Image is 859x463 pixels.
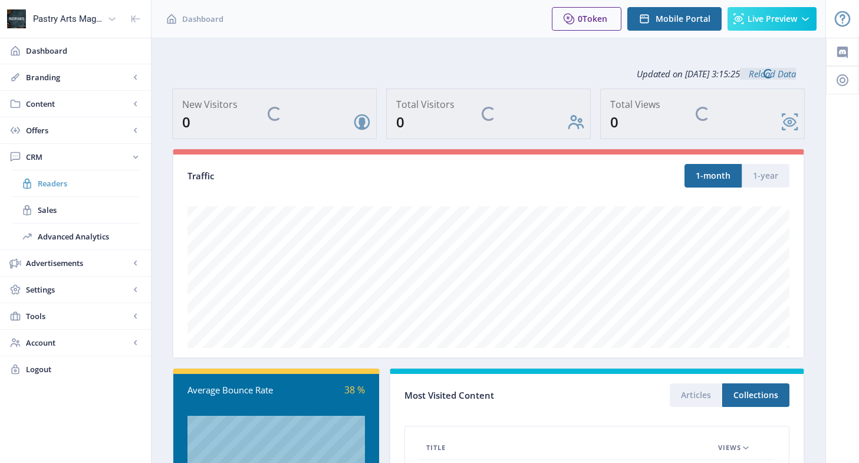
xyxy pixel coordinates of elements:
span: Readers [38,178,139,189]
div: Pastry Arts Magazine [33,6,103,32]
a: Advanced Analytics [12,224,139,249]
span: Live Preview [748,14,797,24]
button: Articles [670,383,722,407]
a: Readers [12,170,139,196]
span: Settings [26,284,130,295]
span: Title [426,441,446,455]
span: Offers [26,124,130,136]
a: Sales [12,197,139,223]
button: 1-month [684,164,742,188]
img: properties.app_icon.png [7,9,26,28]
span: Content [26,98,130,110]
button: Collections [722,383,789,407]
span: Advertisements [26,257,130,269]
span: Account [26,337,130,349]
span: Mobile Portal [656,14,710,24]
div: Updated on [DATE] 3:15:25 [172,59,805,88]
span: Views [718,441,741,455]
span: 38 % [344,383,365,396]
button: 1-year [742,164,789,188]
div: Most Visited Content [404,386,597,405]
div: Average Bounce Rate [187,383,276,397]
a: Reload Data [740,68,796,80]
span: Dashboard [182,13,223,25]
span: Token [582,13,607,24]
button: Live Preview [728,7,817,31]
span: Branding [26,71,130,83]
span: Dashboard [26,45,141,57]
div: Traffic [187,169,489,183]
span: Sales [38,204,139,216]
button: Mobile Portal [627,7,722,31]
span: Tools [26,310,130,322]
span: CRM [26,151,130,163]
button: 0Token [552,7,621,31]
span: Advanced Analytics [38,231,139,242]
span: Logout [26,363,141,375]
